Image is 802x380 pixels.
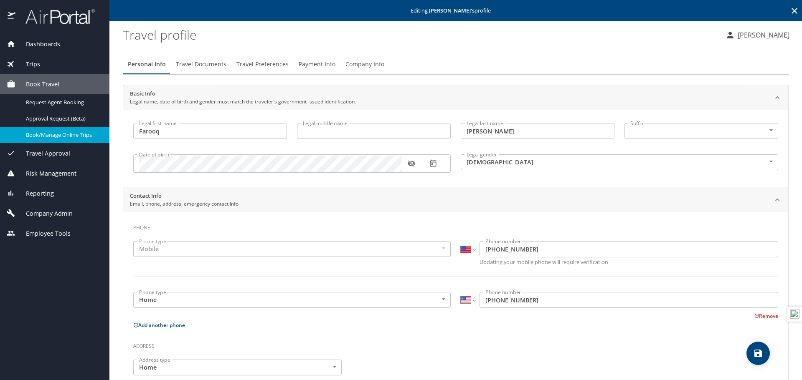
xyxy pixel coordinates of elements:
[299,59,335,70] span: Payment Info
[754,312,778,320] button: Remove
[16,8,95,25] img: airportal-logo.png
[133,322,185,329] button: Add another phone
[112,8,799,13] p: Editing profile
[133,292,451,308] div: Home
[429,7,475,14] strong: [PERSON_NAME] 's
[133,360,342,375] div: Home
[130,192,239,200] h2: Contact Info
[130,90,356,98] h2: Basic Info
[123,22,718,48] h1: Travel profile
[15,189,54,198] span: Reporting
[123,110,788,187] div: Basic InfoLegal name, date of birth and gender must match the traveler's government-issued identi...
[15,60,40,69] span: Trips
[130,200,239,208] p: Email, phone, address, emergency contact info
[15,80,59,89] span: Book Travel
[345,59,384,70] span: Company Info
[8,8,16,25] img: icon-airportal.png
[461,154,778,170] div: [DEMOGRAPHIC_DATA]
[236,59,289,70] span: Travel Preferences
[26,131,99,139] span: Book/Manage Online Trips
[133,219,778,233] h3: Phone
[746,342,770,365] button: save
[15,209,73,218] span: Company Admin
[15,229,71,238] span: Employee Tools
[133,241,451,257] div: Mobile
[26,98,99,106] span: Request Agent Booking
[15,169,76,178] span: Risk Management
[26,115,99,123] span: Approval Request (Beta)
[123,187,788,212] div: Contact InfoEmail, phone, address, emergency contact info
[128,59,166,70] span: Personal Info
[133,337,778,351] h3: Address
[176,59,226,70] span: Travel Documents
[15,40,60,49] span: Dashboards
[735,30,789,40] p: [PERSON_NAME]
[123,54,789,74] div: Profile
[480,259,778,265] p: Updating your mobile phone will require verification
[722,28,793,43] button: [PERSON_NAME]
[624,123,778,139] div: ​
[123,85,788,110] div: Basic InfoLegal name, date of birth and gender must match the traveler's government-issued identi...
[130,98,356,106] p: Legal name, date of birth and gender must match the traveler's government-issued identification.
[15,149,70,158] span: Travel Approval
